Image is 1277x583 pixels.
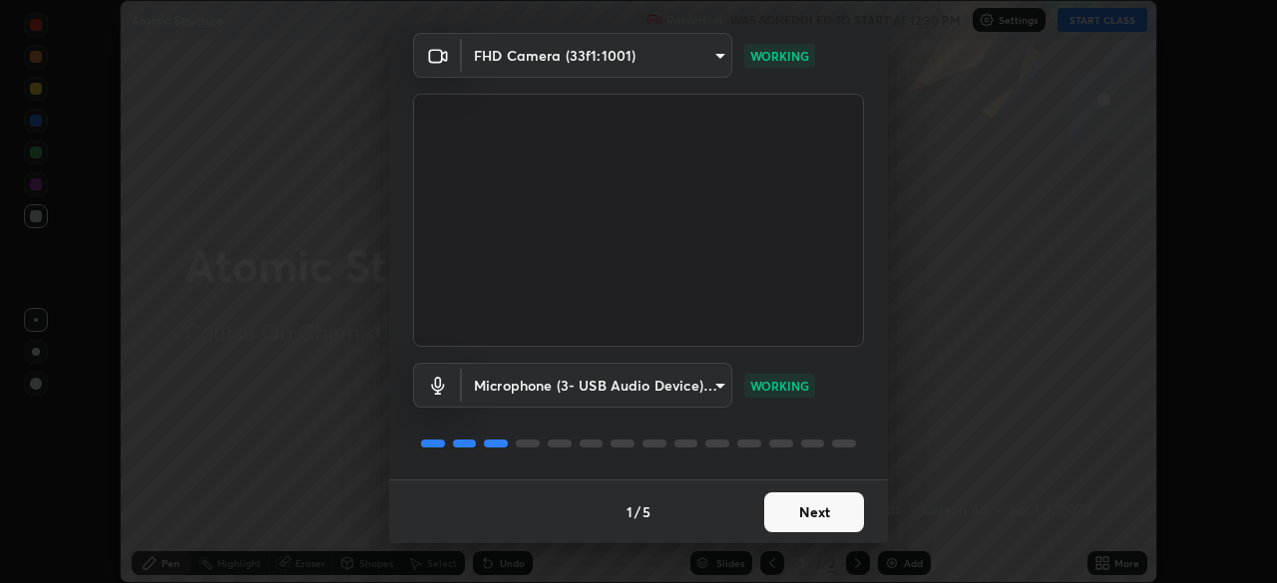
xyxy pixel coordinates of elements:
h4: 5 [642,501,650,522]
h4: 1 [627,501,633,522]
p: WORKING [750,47,809,65]
div: FHD Camera (33f1:1001) [462,363,732,408]
p: WORKING [750,377,809,395]
div: FHD Camera (33f1:1001) [462,33,732,78]
h4: / [635,501,640,522]
button: Next [764,492,864,532]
